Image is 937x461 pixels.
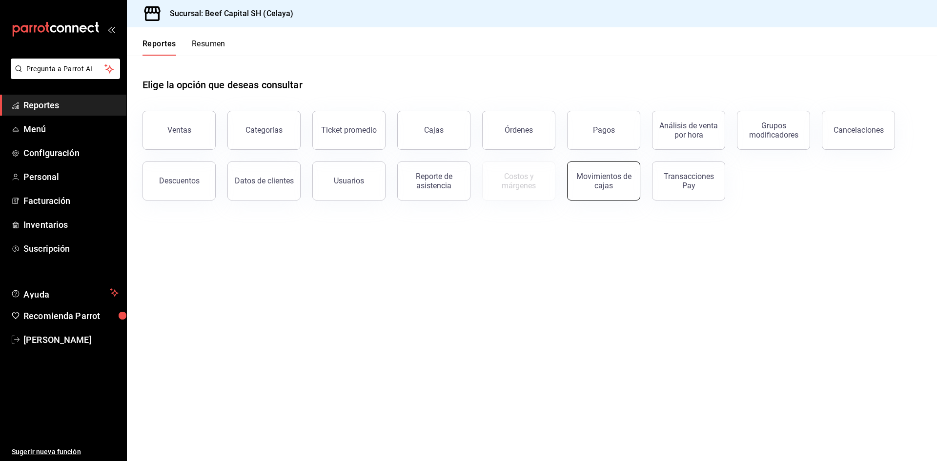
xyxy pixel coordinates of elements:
[23,170,119,183] span: Personal
[23,122,119,136] span: Menú
[822,111,895,150] button: Cancelaciones
[321,125,377,135] div: Ticket promedio
[235,176,294,185] div: Datos de clientes
[404,172,464,190] div: Reporte de asistencia
[737,111,810,150] button: Grupos modificadores
[143,39,176,56] button: Reportes
[567,161,640,200] button: Movimientos de cajas
[11,59,120,79] button: Pregunta a Parrot AI
[567,111,640,150] button: Pagos
[743,121,804,140] div: Grupos modificadores
[652,111,725,150] button: Análisis de venta por hora
[159,176,200,185] div: Descuentos
[227,161,301,200] button: Datos de clientes
[23,287,106,299] span: Ayuda
[489,172,549,190] div: Costos y márgenes
[167,125,191,135] div: Ventas
[23,99,119,112] span: Reportes
[424,124,444,136] div: Cajas
[573,172,634,190] div: Movimientos de cajas
[658,121,719,140] div: Análisis de venta por hora
[23,146,119,160] span: Configuración
[505,125,533,135] div: Órdenes
[658,172,719,190] div: Transacciones Pay
[652,161,725,200] button: Transacciones Pay
[334,176,364,185] div: Usuarios
[7,71,120,81] a: Pregunta a Parrot AI
[23,242,119,255] span: Suscripción
[23,194,119,207] span: Facturación
[245,125,283,135] div: Categorías
[192,39,225,56] button: Resumen
[23,218,119,231] span: Inventarios
[12,447,119,457] span: Sugerir nueva función
[26,64,105,74] span: Pregunta a Parrot AI
[397,111,470,150] a: Cajas
[23,333,119,346] span: [PERSON_NAME]
[143,39,225,56] div: navigation tabs
[397,161,470,200] button: Reporte de asistencia
[23,309,119,322] span: Recomienda Parrot
[143,78,303,92] h1: Elige la opción que deseas consultar
[312,111,386,150] button: Ticket promedio
[482,111,555,150] button: Órdenes
[227,111,301,150] button: Categorías
[312,161,386,200] button: Usuarios
[834,125,884,135] div: Cancelaciones
[143,161,216,200] button: Descuentos
[482,161,555,200] button: Contrata inventarios para ver este reporte
[593,125,615,135] div: Pagos
[143,111,216,150] button: Ventas
[107,25,115,33] button: open_drawer_menu
[162,8,293,20] h3: Sucursal: Beef Capital SH (Celaya)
